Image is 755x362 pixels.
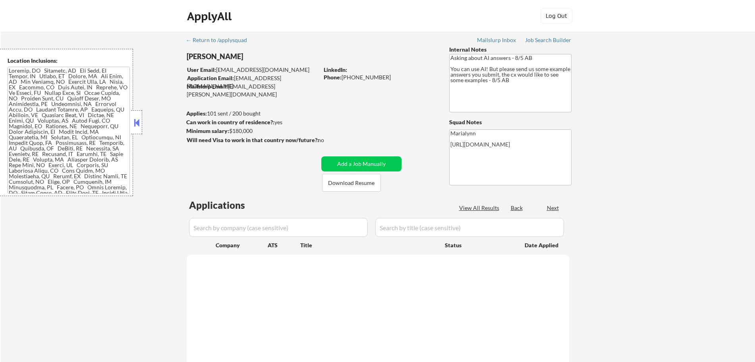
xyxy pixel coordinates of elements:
[189,218,368,237] input: Search by company (case sensitive)
[186,37,255,45] a: ← Return to /applysquad
[187,66,216,73] strong: User Email:
[187,137,319,143] strong: Will need Visa to work in that country now/future?:
[459,204,502,212] div: View All Results
[186,110,319,117] div: 101 sent / 200 bought
[186,118,316,126] div: yes
[477,37,517,45] a: Mailslurp Inbox
[321,156,402,171] button: Add a Job Manually
[324,73,436,81] div: [PHONE_NUMBER]
[324,66,347,73] strong: LinkedIn:
[187,75,234,81] strong: Application Email:
[187,83,319,98] div: [EMAIL_ADDRESS][PERSON_NAME][DOMAIN_NAME]
[541,8,572,24] button: Log Out
[186,127,229,134] strong: Minimum salary:
[525,241,560,249] div: Date Applied
[449,46,572,54] div: Internal Notes
[324,74,342,81] strong: Phone:
[187,52,350,62] div: [PERSON_NAME]
[445,238,513,252] div: Status
[511,204,523,212] div: Back
[477,37,517,43] div: Mailslurp Inbox
[186,127,319,135] div: $180,000
[449,118,572,126] div: Squad Notes
[187,74,319,90] div: [EMAIL_ADDRESS][DOMAIN_NAME]
[525,37,572,43] div: Job Search Builder
[8,57,130,65] div: Location Inclusions:
[186,37,255,43] div: ← Return to /applysquad
[189,200,268,210] div: Applications
[322,174,381,192] button: Download Resume
[216,241,268,249] div: Company
[318,136,340,144] div: no
[187,10,234,23] div: ApplyAll
[186,110,207,117] strong: Applies:
[300,241,437,249] div: Title
[268,241,300,249] div: ATS
[375,218,564,237] input: Search by title (case sensitive)
[186,119,274,125] strong: Can work in country of residence?:
[187,66,319,74] div: [EMAIL_ADDRESS][DOMAIN_NAME]
[547,204,560,212] div: Next
[187,83,228,90] strong: Mailslurp Email:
